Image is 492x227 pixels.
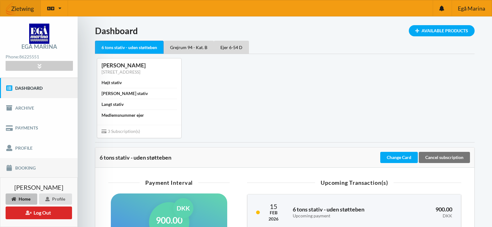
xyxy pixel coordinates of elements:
div: Home [6,193,37,205]
div: Profile [39,193,72,205]
div: 6 tons stativ - uden støtteben [100,154,379,161]
div: Phone: [6,53,73,61]
div: [PERSON_NAME] stativ [102,90,148,97]
div: Upcoming Transaction(s) [247,180,461,185]
span: Egå Marina [458,6,485,11]
div: 2026 [269,216,278,222]
div: Grejrum 94 - Kat. B [164,41,214,54]
div: DKK [404,213,452,219]
button: Log Out [6,207,72,219]
div: Højt stativ [102,79,122,86]
h3: 6 tons stativ - uden støtteben [293,206,395,218]
h1: 900.00 [156,215,183,226]
div: Medlemsnummer ejer [102,112,144,118]
div: Payment Interval [108,180,230,185]
span: [PERSON_NAME] [14,184,63,190]
div: Egå Marina [21,44,57,49]
a: [STREET_ADDRESS] [102,69,140,75]
h3: 900.00 [404,206,452,218]
div: Cancel subscription [419,152,470,163]
div: Available Products [409,25,475,36]
strong: 86225551 [19,54,39,59]
div: Upcoming payment [293,213,395,219]
div: DKK [173,198,193,218]
div: Langt stativ [102,101,124,107]
div: 15 [269,203,278,210]
div: Ejer 6-54 D [214,41,249,54]
img: logo [29,24,49,44]
div: 6 tons stativ - uden støtteben [95,41,164,54]
div: [PERSON_NAME] [102,62,177,69]
span: 3 Subscription(s) [102,129,140,134]
div: Change Card [380,152,418,163]
div: Feb [269,210,278,216]
h1: Dashboard [95,25,475,36]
